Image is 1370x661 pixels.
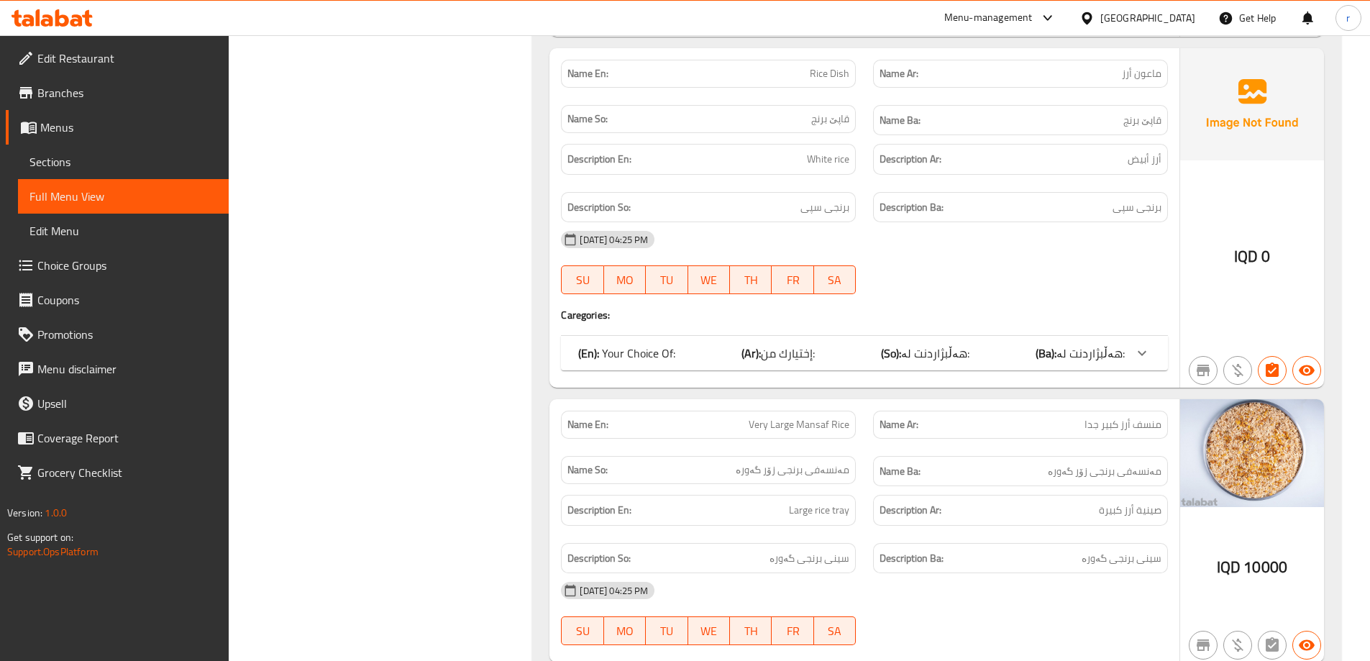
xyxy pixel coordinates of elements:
strong: Name Ba: [880,462,921,480]
button: Available [1292,631,1321,660]
span: Grocery Checklist [37,464,217,481]
button: SA [814,616,856,645]
a: Menus [6,110,229,145]
button: Purchased item [1223,356,1252,385]
button: WE [688,616,730,645]
span: [DATE] 04:25 PM [574,584,654,598]
span: White rice [807,150,849,168]
div: Menu-management [944,9,1033,27]
span: Promotions [37,326,217,343]
span: هەڵبژاردنت لە: [1056,342,1125,364]
span: Choice Groups [37,257,217,274]
strong: Description Ar: [880,150,941,168]
strong: Description So: [567,550,631,567]
b: (Ba): [1036,342,1056,364]
button: TH [730,616,772,645]
b: (So): [881,342,901,364]
a: Promotions [6,317,229,352]
span: Large rice tray [789,501,849,519]
span: سینی برنجی گەورە [1082,550,1161,567]
div: (En): Your Choice Of:(Ar):إختيارك من:(So):هەڵبژاردنت لە:(Ba):هەڵبژاردنت لە: [561,336,1168,370]
strong: Name Ar: [880,66,918,81]
button: FR [772,616,813,645]
a: Branches [6,76,229,110]
p: Your Choice Of: [578,345,675,362]
strong: Name Ba: [880,111,921,129]
span: MO [610,270,640,291]
span: 1.0.0 [45,503,67,522]
span: مەنسەفی برنجی زۆر گەورە [736,462,849,478]
span: Edit Menu [29,222,217,240]
span: Coverage Report [37,429,217,447]
button: Has choices [1258,356,1287,385]
span: ماعون أرز [1122,66,1161,81]
span: FR [777,621,808,642]
button: SA [814,265,856,294]
span: Menu disclaimer [37,360,217,378]
span: Version: [7,503,42,522]
a: Sections [18,145,229,179]
span: Sections [29,153,217,170]
button: MO [604,265,646,294]
button: Available [1292,356,1321,385]
a: Coverage Report [6,421,229,455]
button: Not branch specific item [1189,631,1218,660]
span: منسف أرز كبير جدا [1084,417,1161,432]
span: أرز أبيض [1128,150,1161,168]
span: Edit Restaurant [37,50,217,67]
span: قاپێ برنج [811,111,849,127]
a: Menu disclaimer [6,352,229,386]
button: Not has choices [1258,631,1287,660]
button: MO [604,616,646,645]
span: WE [694,621,724,642]
strong: Description So: [567,199,631,216]
span: برنجی سپی [1113,199,1161,216]
img: Dajaj_Tanoor_Al_Madief___638910449752562653.jpg [1180,399,1324,507]
span: Very Large Mansaf Rice [749,417,849,432]
span: TH [736,270,766,291]
button: TU [646,616,688,645]
span: TU [652,270,682,291]
div: [GEOGRAPHIC_DATA] [1100,10,1195,26]
span: FR [777,270,808,291]
strong: Name So: [567,111,608,127]
button: Purchased item [1223,631,1252,660]
span: r [1346,10,1350,26]
span: SU [567,621,598,642]
span: إختيارك من: [761,342,815,364]
span: TH [736,621,766,642]
span: مەنسەفی برنجی زۆر گەورە [1048,462,1161,480]
span: برنجی سپی [800,199,849,216]
button: Not branch specific item [1189,356,1218,385]
a: Choice Groups [6,248,229,283]
span: Rice Dish [810,66,849,81]
span: WE [694,270,724,291]
span: Coupons [37,291,217,309]
span: Get support on: [7,528,73,547]
span: Full Menu View [29,188,217,205]
span: قاپێ برنج [1123,111,1161,129]
span: Menus [40,119,217,136]
span: 0 [1261,242,1270,270]
span: TU [652,621,682,642]
a: Edit Menu [18,214,229,248]
b: (Ar): [741,342,761,364]
h4: Caregories: [561,308,1168,322]
span: Branches [37,84,217,101]
button: TU [646,265,688,294]
strong: Description En: [567,150,631,168]
button: WE [688,265,730,294]
span: SA [820,621,850,642]
strong: Name Ar: [880,417,918,432]
button: FR [772,265,813,294]
span: سینی برنجی گەورە [770,550,849,567]
span: IQD [1217,553,1241,581]
span: SA [820,270,850,291]
b: (En): [578,342,599,364]
strong: Name En: [567,66,608,81]
strong: Description Ba: [880,550,944,567]
a: Edit Restaurant [6,41,229,76]
a: Grocery Checklist [6,455,229,490]
strong: Description En: [567,501,631,519]
img: Ae5nvW7+0k+MAAAAAElFTkSuQmCC [1180,48,1324,160]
